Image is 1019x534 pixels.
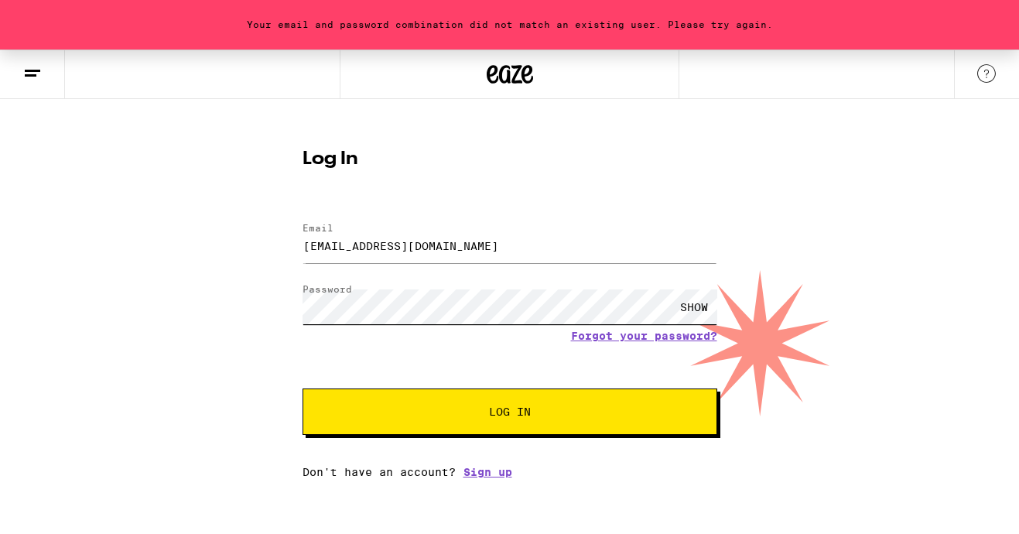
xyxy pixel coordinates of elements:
div: SHOW [671,289,717,324]
span: Log In [489,406,531,417]
span: Help [36,11,67,25]
input: Email [303,228,717,263]
label: Password [303,284,352,294]
h1: Log In [303,150,717,169]
a: Forgot your password? [571,330,717,342]
label: Email [303,223,333,233]
div: Don't have an account? [303,466,717,478]
a: Sign up [463,466,512,478]
button: Log In [303,389,717,435]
